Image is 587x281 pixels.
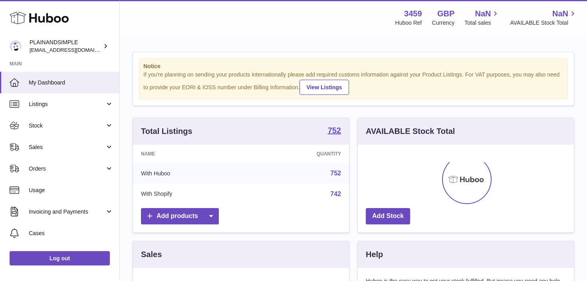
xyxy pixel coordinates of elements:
strong: 3459 [404,8,422,19]
a: 752 [328,126,341,136]
span: Usage [29,187,113,194]
td: With Huboo [133,163,250,184]
a: 752 [330,170,341,177]
span: Invoicing and Payments [29,208,105,216]
a: Add products [141,208,219,224]
span: NaN [552,8,568,19]
span: Orders [29,165,105,173]
h3: Sales [141,249,162,260]
span: NaN [475,8,491,19]
h3: Total Listings [141,126,192,137]
span: AVAILABLE Stock Total [510,19,577,27]
a: View Listings [299,80,349,95]
span: Sales [29,143,105,151]
div: Currency [432,19,455,27]
span: Total sales [464,19,500,27]
div: PLAINANDSIMPLE [30,39,101,54]
span: My Dashboard [29,79,113,86]
span: Listings [29,100,105,108]
th: Name [133,145,250,163]
div: Huboo Ref [395,19,422,27]
img: duco@plainandsimple.com [10,40,22,52]
a: NaN Total sales [464,8,500,27]
span: Cases [29,230,113,237]
a: Log out [10,251,110,265]
strong: 752 [328,126,341,134]
span: [EMAIL_ADDRESS][DOMAIN_NAME] [30,47,117,53]
h3: Help [366,249,383,260]
strong: Notice [143,63,563,70]
a: 742 [330,191,341,197]
a: Add Stock [366,208,410,224]
a: NaN AVAILABLE Stock Total [510,8,577,27]
th: Quantity [250,145,349,163]
h3: AVAILABLE Stock Total [366,126,455,137]
strong: GBP [437,8,454,19]
span: Stock [29,122,105,130]
div: If you're planning on sending your products internationally please add required customs informati... [143,71,563,95]
td: With Shopify [133,184,250,204]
